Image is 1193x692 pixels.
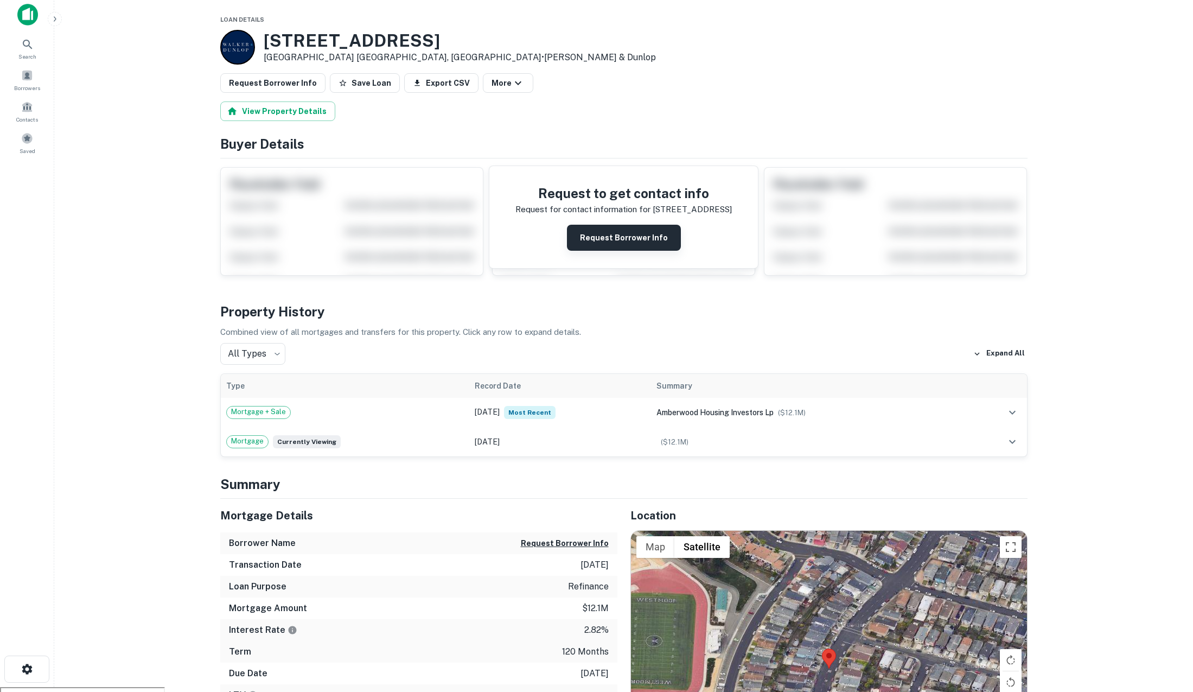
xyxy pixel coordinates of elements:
[229,602,307,615] h6: Mortgage Amount
[14,84,40,92] span: Borrowers
[651,374,968,398] th: Summary
[330,73,400,93] button: Save Loan
[264,51,656,64] p: [GEOGRAPHIC_DATA] [GEOGRAPHIC_DATA], [GEOGRAPHIC_DATA] •
[220,343,285,365] div: All Types
[469,398,651,427] td: [DATE]
[17,4,38,26] img: capitalize-icon.png
[1000,649,1022,671] button: Rotate map clockwise
[504,406,556,419] span: Most Recent
[229,624,297,637] h6: Interest Rate
[971,346,1028,362] button: Expand All
[16,115,38,124] span: Contacts
[656,408,774,417] span: amberwood housing investors lp
[1000,536,1022,558] button: Toggle fullscreen view
[220,16,264,23] span: Loan Details
[220,302,1028,321] h4: Property History
[18,52,36,61] span: Search
[220,507,617,524] h5: Mortgage Details
[1003,403,1022,422] button: expand row
[220,134,1028,154] h4: Buyer Details
[264,30,656,51] h3: [STREET_ADDRESS]
[227,407,290,417] span: Mortgage + Sale
[567,225,681,251] button: Request Borrower Info
[220,101,335,121] button: View Property Details
[229,558,302,572] h6: Transaction Date
[229,667,267,680] h6: Due Date
[288,625,297,635] svg: The interest rates displayed on the website are for informational purposes only and may be report...
[404,73,479,93] button: Export CSV
[3,34,51,63] a: Search
[220,474,1028,494] h4: Summary
[653,203,732,216] p: [STREET_ADDRESS]
[521,537,609,550] button: Request Borrower Info
[544,52,656,62] a: [PERSON_NAME] & Dunlop
[20,147,35,155] span: Saved
[582,602,609,615] p: $12.1m
[580,667,609,680] p: [DATE]
[778,409,806,417] span: ($ 12.1M )
[469,374,651,398] th: Record Date
[661,438,688,446] span: ($ 12.1M )
[568,580,609,593] p: refinance
[636,536,674,558] button: Show street map
[220,326,1028,339] p: Combined view of all mortgages and transfers for this property. Click any row to expand details.
[221,374,469,398] th: Type
[469,427,651,456] td: [DATE]
[562,645,609,658] p: 120 months
[483,73,533,93] button: More
[3,97,51,126] a: Contacts
[273,435,341,448] span: Currently viewing
[229,537,296,550] h6: Borrower Name
[220,73,326,93] button: Request Borrower Info
[229,645,251,658] h6: Term
[3,128,51,157] a: Saved
[3,65,51,94] a: Borrowers
[229,580,286,593] h6: Loan Purpose
[1003,433,1022,451] button: expand row
[227,436,268,447] span: Mortgage
[584,624,609,637] p: 2.82%
[630,507,1028,524] h5: Location
[1139,605,1193,657] iframe: Chat Widget
[515,203,650,216] p: Request for contact information for
[515,183,732,203] h4: Request to get contact info
[674,536,730,558] button: Show satellite imagery
[580,558,609,572] p: [DATE]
